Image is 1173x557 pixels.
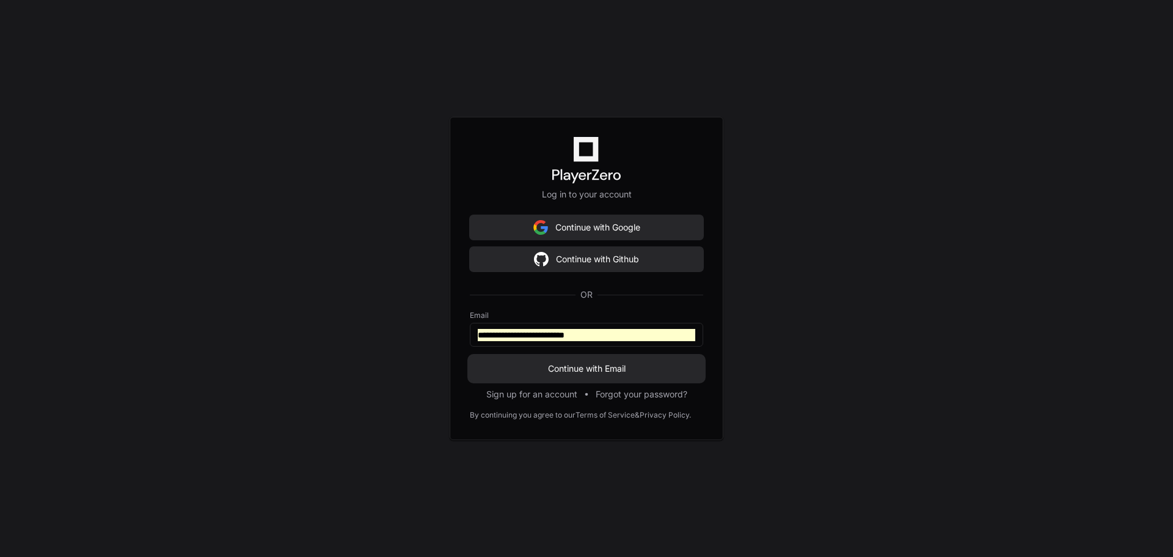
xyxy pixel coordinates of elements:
div: By continuing you agree to our [470,410,576,420]
button: Continue with Email [470,356,703,381]
button: Sign up for an account [486,388,577,400]
p: Log in to your account [470,188,703,201]
label: Email [470,311,703,320]
button: Continue with Github [470,247,703,271]
button: Continue with Google [470,215,703,240]
button: Forgot your password? [596,388,687,400]
a: Privacy Policy. [640,410,691,420]
img: Sign in with google [534,247,549,271]
a: Terms of Service [576,410,635,420]
span: OR [576,289,597,301]
span: Continue with Email [470,363,703,375]
div: & [635,410,640,420]
img: Sign in with google [533,215,548,240]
